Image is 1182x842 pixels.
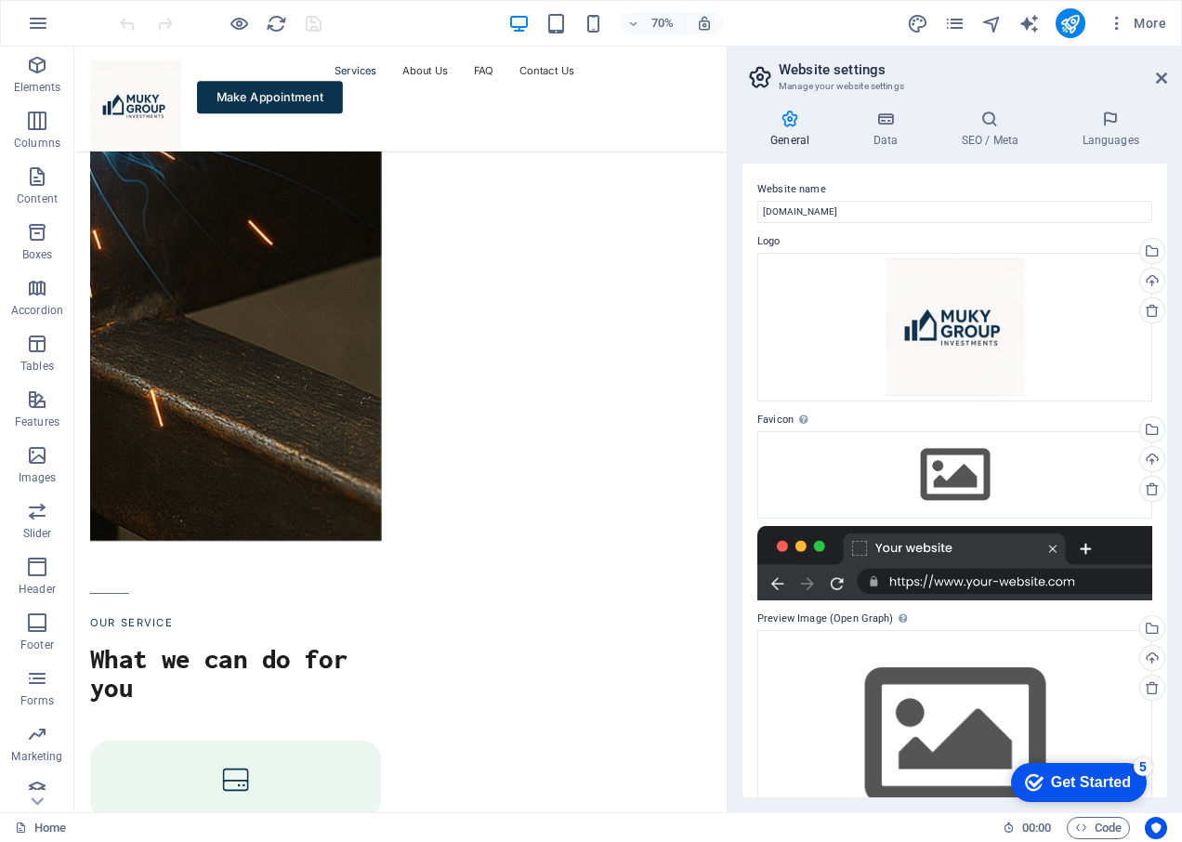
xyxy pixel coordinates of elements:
[648,12,677,34] h6: 70%
[265,12,287,34] button: reload
[757,201,1152,223] input: Name...
[14,136,60,151] p: Columns
[1003,817,1052,839] h6: Session time
[14,80,61,95] p: Elements
[20,693,54,708] p: Forms
[757,230,1152,253] label: Logo
[757,409,1152,431] label: Favicon
[11,749,62,764] p: Marketing
[17,191,58,206] p: Content
[20,359,54,374] p: Tables
[228,12,250,34] button: Click here to leave preview mode and continue editing
[19,582,56,597] p: Header
[15,817,66,839] a: Click to cancel selection. Double-click to open Pages
[933,110,1054,149] h4: SEO / Meta
[757,253,1152,401] div: Copilot_20250823_222923-W_0eFoXaymltQ1UHBu8kCw.png
[620,12,686,34] button: 70%
[1056,8,1085,38] button: publish
[907,13,928,34] i: Design (Ctrl+Alt+Y)
[845,110,933,149] h4: Data
[266,13,287,34] i: Reload page
[981,12,1004,34] button: navigator
[1067,817,1130,839] button: Code
[50,20,130,37] div: Get Started
[20,638,54,652] p: Footer
[779,78,1130,95] h3: Manage your website settings
[10,9,146,48] div: Get Started 5 items remaining, 0% complete
[757,431,1152,519] div: Select files from the file manager, stock photos, or upload file(s)
[1054,110,1167,149] h4: Languages
[944,13,965,34] i: Pages (Ctrl+Alt+S)
[1018,13,1040,34] i: AI Writer
[981,13,1003,34] i: Navigator
[133,4,151,22] div: 5
[944,12,966,34] button: pages
[11,303,63,318] p: Accordion
[1035,821,1038,835] span: :
[1108,14,1166,33] span: More
[22,247,53,262] p: Boxes
[23,526,52,541] p: Slider
[696,15,713,32] i: On resize automatically adjust zoom level to fit chosen device.
[15,414,59,429] p: Features
[1022,817,1051,839] span: 00 00
[779,61,1167,78] h2: Website settings
[742,110,845,149] h4: General
[757,178,1152,201] label: Website name
[1018,12,1041,34] button: text_generator
[757,608,1152,630] label: Preview Image (Open Graph)
[1145,817,1167,839] button: Usercentrics
[1100,8,1174,38] button: More
[19,470,57,485] p: Images
[1075,817,1122,839] span: Code
[907,12,929,34] button: design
